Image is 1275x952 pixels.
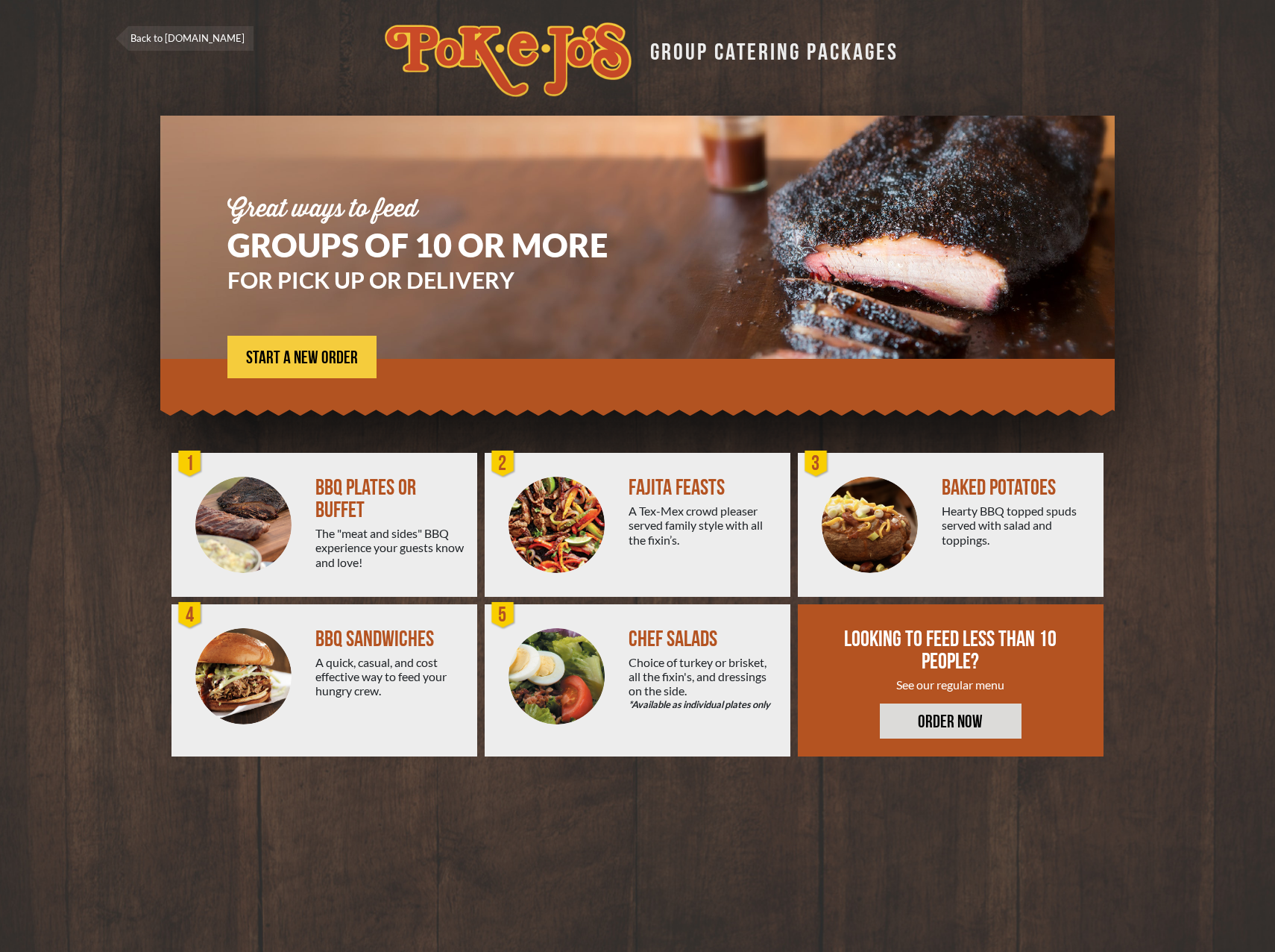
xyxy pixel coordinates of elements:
div: Great ways to feed [227,198,652,222]
img: PEJ-BBQ-Sandwich.png [195,628,292,724]
h1: GROUPS OF 10 OR MORE [227,229,652,261]
div: LOOKING TO FEED LESS THAN 10 PEOPLE? [842,628,1060,673]
img: PEJ-Fajitas.png [509,477,605,573]
div: BBQ PLATES OR BUFFET [315,477,465,522]
div: A Tex-Mex crowd pleaser served family style with all the fixin’s. [629,504,778,547]
div: 2 [488,449,518,479]
div: 5 [488,601,518,630]
div: The "meat and sides" BBQ experience your guests know and love! [315,526,465,569]
div: Choice of turkey or brisket, all the fixin's, and dressings on the side. [629,655,778,713]
div: A quick, casual, and cost effective way to feed your hungry crew. [315,655,465,698]
img: Salad-Circle.png [509,628,605,724]
img: PEJ-Baked-Potato.png [822,477,918,573]
a: START A NEW ORDER [227,336,377,378]
div: Hearty BBQ topped spuds served with salad and toppings. [942,504,1092,547]
div: 4 [175,601,205,630]
img: PEJ-BBQ-Buffet.png [195,477,292,573]
div: GROUP CATERING PACKAGES [639,34,898,63]
div: 1 [175,449,205,479]
em: *Available as individual plates only [629,698,778,712]
img: logo.svg [385,22,632,97]
a: Back to [DOMAIN_NAME] [116,26,254,51]
div: See our regular menu [842,677,1060,692]
div: BBQ SANDWICHES [315,628,465,651]
a: ORDER NOW [880,704,1021,739]
h3: FOR PICK UP OR DELIVERY [227,269,652,291]
div: CHEF SALADS [629,628,778,651]
div: FAJITA FEASTS [629,477,778,499]
span: START A NEW ORDER [246,349,358,367]
div: 3 [802,449,831,479]
div: BAKED POTATOES [942,477,1092,499]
